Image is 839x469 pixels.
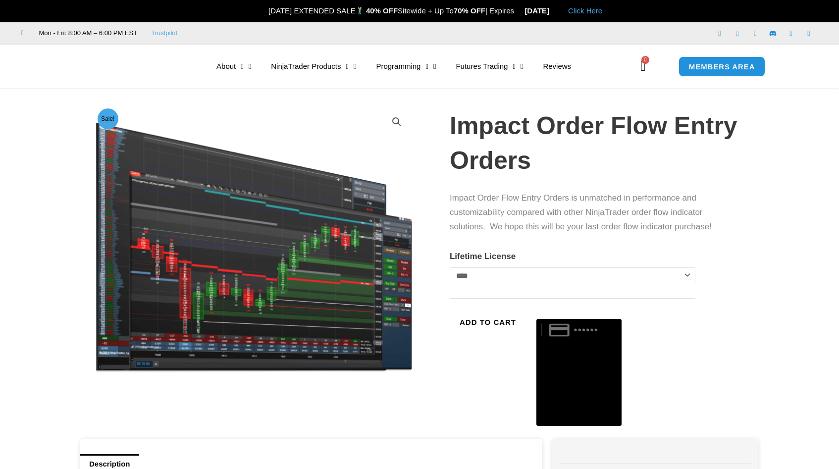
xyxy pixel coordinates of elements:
[568,6,602,15] a: Click Here
[574,324,598,335] text: ••••••
[388,113,406,131] a: View full-screen image gallery
[356,7,364,14] img: 🏌️‍♂️
[450,108,739,178] h1: Impact Order Flow Entry Orders
[446,55,533,78] a: Futures Trading
[626,52,661,81] a: 0
[261,7,268,14] img: 🎉
[641,56,649,64] span: 0
[533,55,581,78] a: Reviews
[366,6,398,15] strong: 40% OFF
[98,108,118,129] span: Sale!
[37,27,138,39] span: Mon - Fri: 8:00 AM – 6:00 PM EST
[207,55,261,78] a: About
[534,312,624,313] iframe: Secure payment input frame
[454,6,485,15] strong: 70% OFF
[207,55,637,78] nav: Menu
[151,27,177,39] a: Trustpilot
[261,55,366,78] a: NinjaTrader Products
[450,313,526,331] button: Add to cart
[450,252,516,261] label: Lifetime License
[689,63,755,70] span: MEMBERS AREA
[550,7,557,14] img: 🏭
[65,49,171,84] img: LogoAI | Affordable Indicators – NinjaTrader
[366,55,446,78] a: Programming
[679,56,766,77] a: MEMBERS AREA
[95,105,413,374] img: of4
[524,6,558,15] strong: [DATE]
[515,7,522,14] img: ⌛
[258,6,525,15] span: [DATE] EXTENDED SALE Sitewide + Up To | Expires
[450,191,739,234] p: Impact Order Flow Entry Orders is unmatched in performance and customizability compared with othe...
[536,319,622,426] button: Buy with GPay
